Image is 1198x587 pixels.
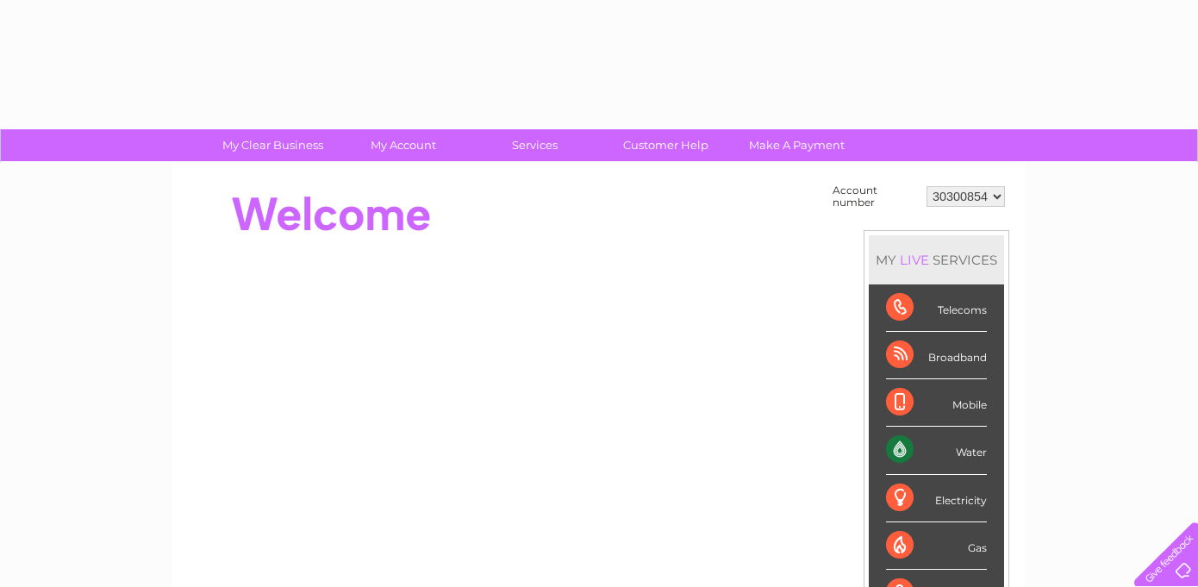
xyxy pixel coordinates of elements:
div: LIVE [896,252,933,268]
a: Services [464,129,606,161]
div: MY SERVICES [869,235,1004,284]
div: Water [886,427,987,474]
a: Customer Help [595,129,737,161]
div: Mobile [886,379,987,427]
a: Make A Payment [726,129,868,161]
div: Electricity [886,475,987,522]
a: My Account [333,129,475,161]
td: Account number [828,180,922,213]
div: Gas [886,522,987,570]
div: Telecoms [886,284,987,332]
div: Broadband [886,332,987,379]
a: My Clear Business [202,129,344,161]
